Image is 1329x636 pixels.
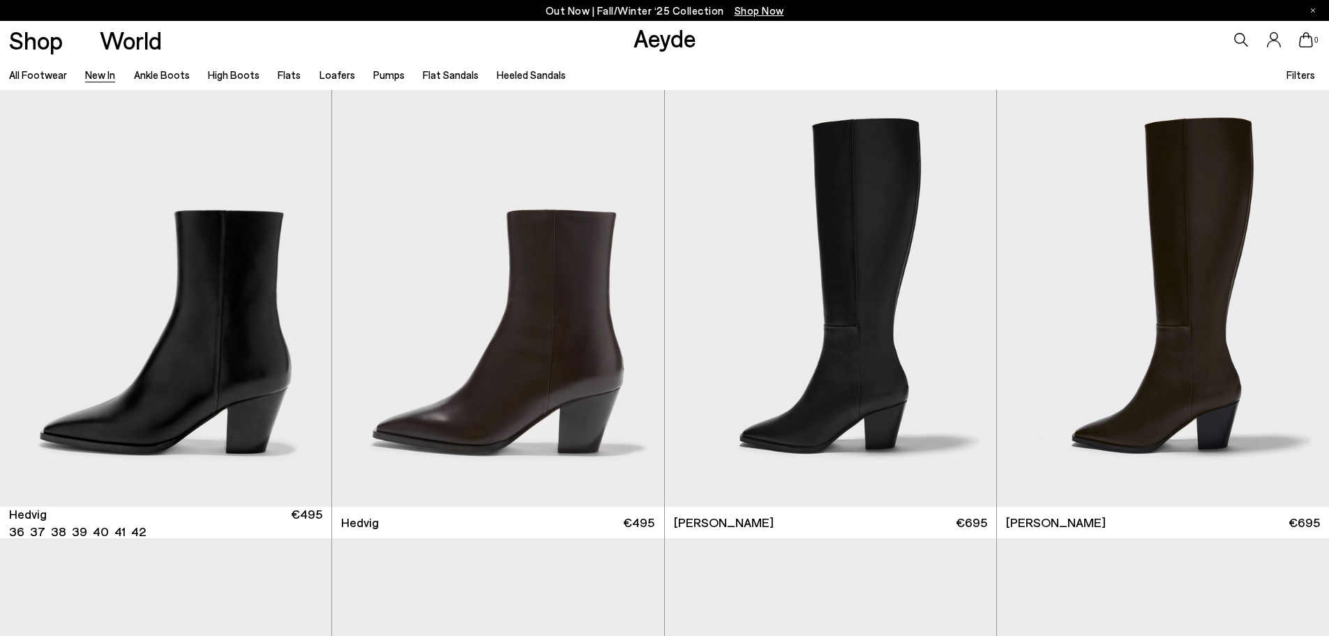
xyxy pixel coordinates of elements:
a: Heeled Sandals [497,68,566,81]
li: 41 [114,523,126,540]
ul: variant [9,523,142,540]
span: Hedvig [341,514,379,531]
span: [PERSON_NAME] [674,514,774,531]
li: 37 [30,523,45,540]
a: All Footwear [9,68,67,81]
span: €695 [1289,514,1320,531]
a: Loafers [320,68,355,81]
span: 0 [1313,36,1320,44]
a: [PERSON_NAME] €695 [997,507,1329,538]
a: Pumps [373,68,405,81]
a: Flat Sandals [423,68,479,81]
a: Shop [9,28,63,52]
img: Hedvig Cowboy Ankle Boots [332,90,663,507]
a: New In [85,68,115,81]
a: [PERSON_NAME] €695 [665,507,996,538]
a: Hedvig €495 [332,507,663,538]
div: 2 / 6 [331,90,663,507]
span: Filters [1286,68,1315,81]
span: Hedvig [9,505,47,523]
a: 0 [1299,32,1313,47]
img: Hedvig Cowboy Ankle Boots [331,90,663,507]
span: €495 [623,514,654,531]
a: High Boots [208,68,260,81]
a: Ankle Boots [134,68,190,81]
span: €695 [956,514,987,531]
span: [PERSON_NAME] [1006,514,1106,531]
li: 36 [9,523,24,540]
p: Out Now | Fall/Winter ‘25 Collection [546,2,784,20]
span: €495 [291,505,322,540]
a: World [100,28,162,52]
li: 38 [51,523,66,540]
a: Aeyde [633,23,696,52]
span: Navigate to /collections/new-in [735,4,784,17]
li: 42 [131,523,146,540]
a: Flats [278,68,301,81]
li: 40 [93,523,109,540]
img: Minerva High Cowboy Boots [997,90,1329,507]
img: Minerva High Cowboy Boots [665,90,996,507]
li: 39 [72,523,87,540]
